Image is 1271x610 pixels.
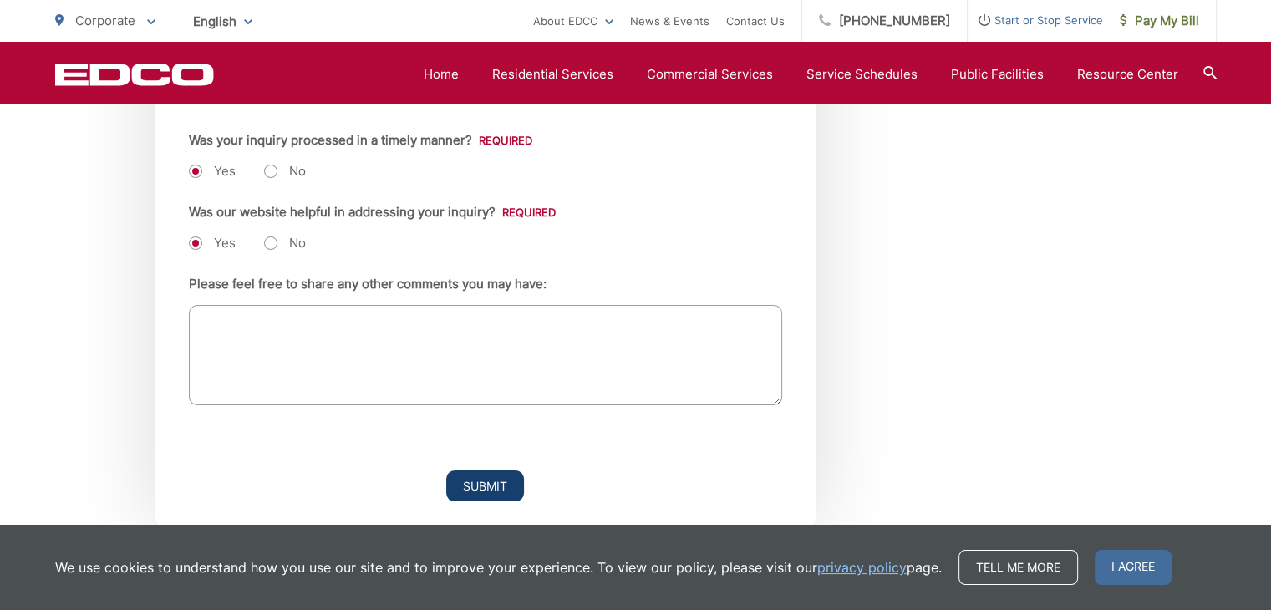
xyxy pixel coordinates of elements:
a: Tell me more [958,550,1078,585]
label: Was our website helpful in addressing your inquiry? [189,205,556,220]
span: English [180,7,265,36]
a: Contact Us [726,11,785,31]
p: We use cookies to understand how you use our site and to improve your experience. To view our pol... [55,557,942,577]
input: Submit [446,470,524,501]
a: EDCD logo. Return to the homepage. [55,63,214,86]
a: Residential Services [492,64,613,84]
label: Was your inquiry processed in a timely manner? [189,133,532,148]
a: News & Events [630,11,709,31]
a: Resource Center [1077,64,1178,84]
span: Pay My Bill [1120,11,1199,31]
label: No [264,163,306,180]
a: About EDCO [533,11,613,31]
a: Commercial Services [647,64,773,84]
label: No [264,235,306,252]
span: Corporate [75,13,135,28]
label: Please feel free to share any other comments you may have: [189,277,547,292]
label: Yes [189,235,236,252]
a: Public Facilities [951,64,1044,84]
a: Home [424,64,459,84]
a: Service Schedules [806,64,918,84]
span: I agree [1095,550,1172,585]
a: privacy policy [817,557,907,577]
label: Yes [189,163,236,180]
